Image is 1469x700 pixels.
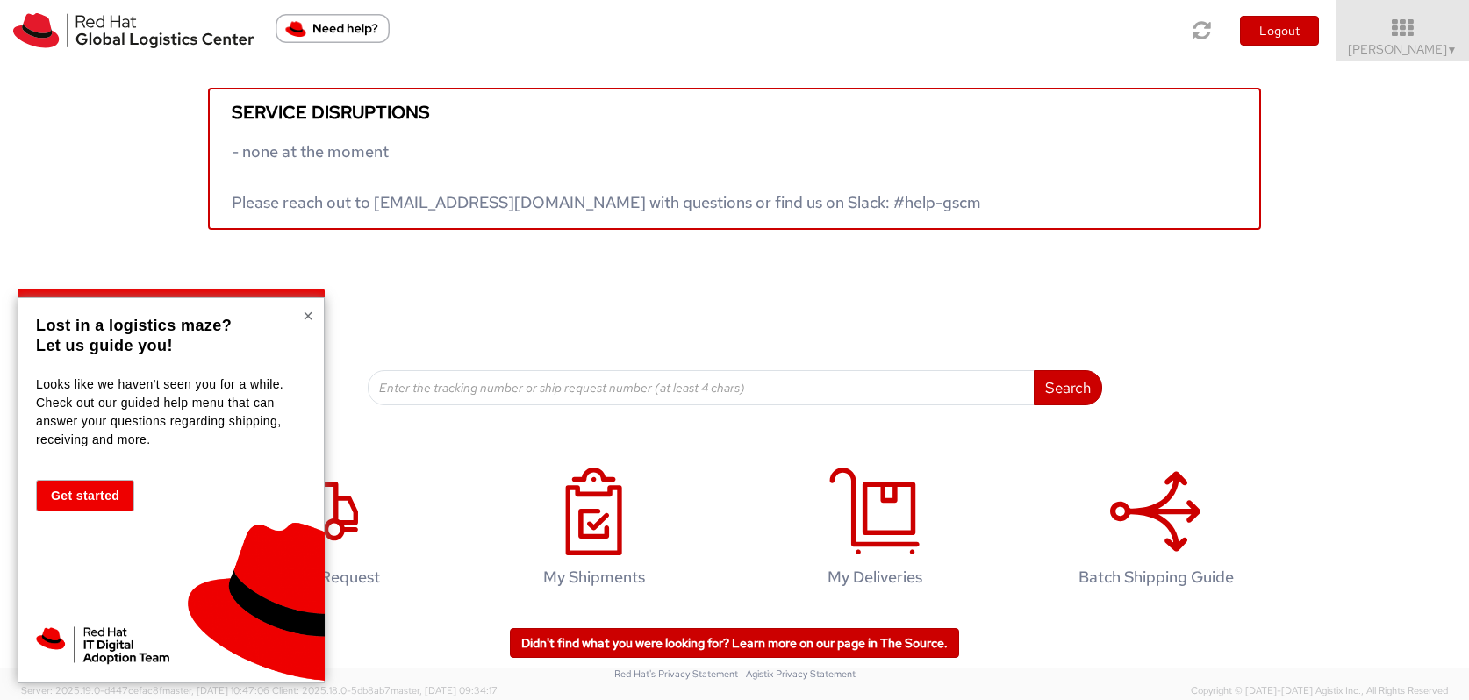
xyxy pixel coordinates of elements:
h4: My Shipments [481,568,707,586]
span: [PERSON_NAME] [1348,41,1458,57]
a: Batch Shipping Guide [1024,449,1287,613]
span: Copyright © [DATE]-[DATE] Agistix Inc., All Rights Reserved [1191,684,1448,698]
button: Close [303,307,313,325]
a: Didn't find what you were looking for? Learn more on our page in The Source. [510,628,959,658]
a: My Shipments [462,449,726,613]
a: Service disruptions - none at the moment Please reach out to [EMAIL_ADDRESS][DOMAIN_NAME] with qu... [208,88,1261,230]
p: Looks like we haven't seen you for a while. Check out our guided help menu that can answer your q... [36,375,302,449]
span: - none at the moment Please reach out to [EMAIL_ADDRESS][DOMAIN_NAME] with questions or find us o... [232,141,981,212]
button: Need help? [276,14,390,43]
strong: Lost in a logistics maze? [36,317,232,334]
button: Logout [1240,16,1319,46]
button: Get started [36,480,134,511]
a: My Deliveries [743,449,1007,613]
h4: Batch Shipping Guide [1043,568,1269,586]
button: Search [1034,370,1102,405]
h5: Service disruptions [232,103,1237,122]
strong: Let us guide you! [36,337,173,354]
img: rh-logistics-00dfa346123c4ec078e1.svg [13,13,254,48]
input: Enter the tracking number or ship request number (at least 4 chars) [368,370,1035,405]
span: master, [DATE] 10:47:06 [162,684,269,696]
span: master, [DATE] 09:34:17 [391,684,498,696]
span: Client: 2025.18.0-5db8ab7 [272,684,498,696]
a: | Agistix Privacy Statement [741,668,856,680]
span: Server: 2025.19.0-d447cefac8f [21,684,269,696]
a: Red Hat's Privacy Statement [614,668,738,680]
h4: My Deliveries [762,568,988,586]
span: ▼ [1447,43,1458,57]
